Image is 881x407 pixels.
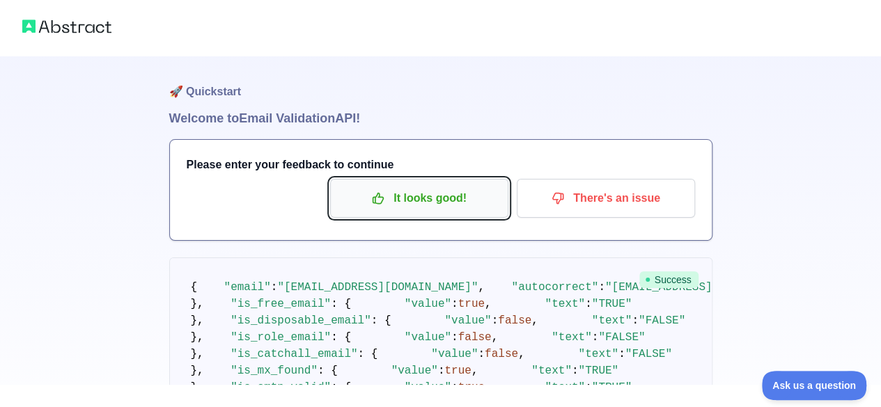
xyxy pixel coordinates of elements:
[485,381,492,394] span: ,
[431,348,478,360] span: "value"
[358,348,378,360] span: : {
[405,381,451,394] span: "value"
[231,331,331,344] span: "is_role_email"
[572,365,579,377] span: :
[531,365,572,377] span: "text"
[762,371,867,400] iframe: Toggle Customer Support
[578,365,618,377] span: "TRUE"
[231,348,357,360] span: "is_catchall_email"
[485,348,518,360] span: false
[271,281,278,294] span: :
[187,157,695,173] h3: Please enter your feedback to continue
[492,331,499,344] span: ,
[405,298,451,310] span: "value"
[458,298,485,310] span: true
[585,298,592,310] span: :
[592,331,599,344] span: :
[169,109,712,128] h1: Welcome to Email Validation API!
[605,281,806,294] span: "[EMAIL_ADDRESS][DOMAIN_NAME]"
[458,331,492,344] span: false
[277,281,478,294] span: "[EMAIL_ADDRESS][DOMAIN_NAME]"
[578,348,618,360] span: "text"
[371,314,391,327] span: : {
[318,365,338,377] span: : {
[478,281,485,294] span: ,
[517,179,695,218] button: There's an issue
[545,381,585,394] span: "text"
[331,331,351,344] span: : {
[458,381,485,394] span: true
[231,314,371,327] span: "is_disposable_email"
[552,331,592,344] span: "text"
[341,186,498,210] p: It looks good!
[330,179,508,218] button: It looks good!
[451,331,458,344] span: :
[231,298,331,310] span: "is_free_email"
[492,314,499,327] span: :
[331,298,351,310] span: : {
[592,381,632,394] span: "TRUE"
[438,365,445,377] span: :
[598,281,605,294] span: :
[592,298,632,310] span: "TRUE"
[518,348,525,360] span: ,
[632,314,639,327] span: :
[531,314,538,327] span: ,
[478,348,485,360] span: :
[639,271,699,288] span: Success
[585,381,592,394] span: :
[498,314,531,327] span: false
[331,381,351,394] span: : {
[231,365,318,377] span: "is_mx_found"
[598,331,645,344] span: "FALSE"
[545,298,585,310] span: "text"
[451,381,458,394] span: :
[169,56,712,109] h1: 🚀 Quickstart
[231,381,331,394] span: "is_smtp_valid"
[224,281,271,294] span: "email"
[191,281,198,294] span: {
[527,186,685,210] p: There's an issue
[592,314,632,327] span: "text"
[511,281,598,294] span: "autocorrect"
[22,17,111,36] img: Abstract logo
[471,365,478,377] span: ,
[444,314,491,327] span: "value"
[451,298,458,310] span: :
[405,331,451,344] span: "value"
[485,298,492,310] span: ,
[618,348,625,360] span: :
[444,365,471,377] span: true
[391,365,438,377] span: "value"
[639,314,685,327] span: "FALSE"
[625,348,672,360] span: "FALSE"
